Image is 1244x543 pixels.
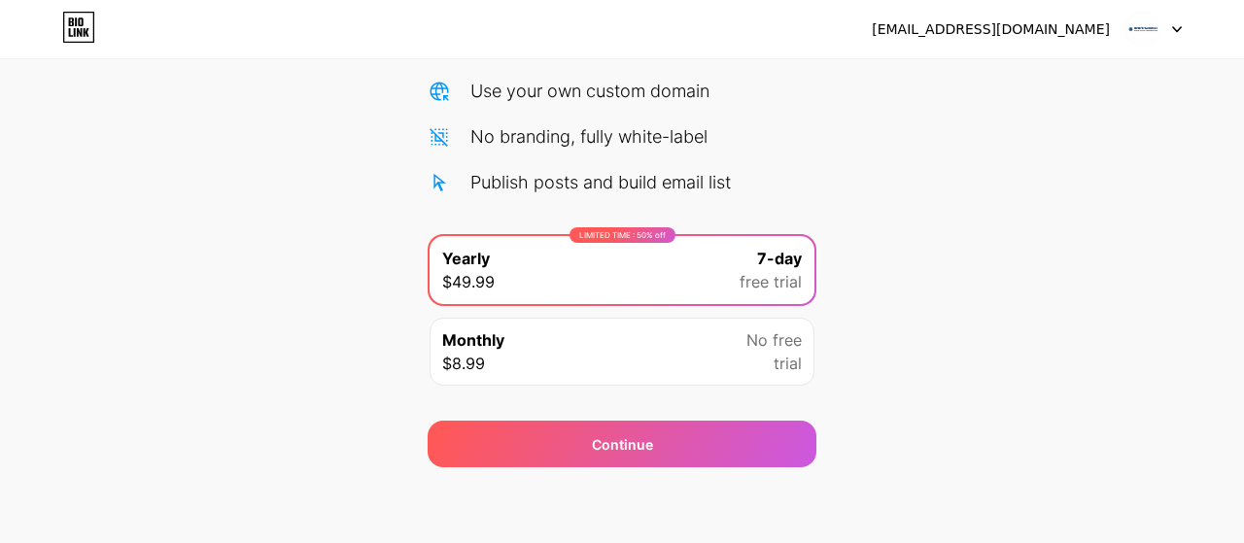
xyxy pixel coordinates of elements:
span: 7-day [757,247,802,270]
span: Continue [592,434,653,455]
span: Yearly [442,247,490,270]
div: LIMITED TIME : 50% off [570,227,675,243]
span: Monthly [442,328,504,352]
div: No branding, fully white-label [470,123,708,150]
div: Use your own custom domain [470,78,709,104]
div: [EMAIL_ADDRESS][DOMAIN_NAME] [872,19,1110,40]
span: free trial [740,270,802,293]
span: No free [746,328,802,352]
span: trial [774,352,802,375]
span: $49.99 [442,270,495,293]
img: pelatihanhiperkes [1124,11,1161,48]
span: $8.99 [442,352,485,375]
div: Publish posts and build email list [470,169,731,195]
